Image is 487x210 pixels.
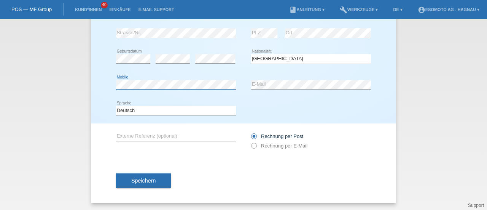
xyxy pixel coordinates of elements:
i: account_circle [418,6,425,14]
span: 40 [101,2,108,8]
a: account_circleEsomoto AG - Hagnau ▾ [414,7,483,12]
a: Kund*innen [71,7,105,12]
label: Rechnung per E-Mail [251,143,307,149]
a: Einkäufe [105,7,134,12]
input: Rechnung per E-Mail [251,143,256,152]
a: E-Mail Support [135,7,178,12]
button: Speichern [116,173,171,188]
a: Support [468,203,484,208]
i: build [340,6,347,14]
span: Speichern [131,178,156,184]
input: Rechnung per Post [251,133,256,143]
a: bookAnleitung ▾ [285,7,328,12]
a: POS — MF Group [11,6,52,12]
i: book [289,6,297,14]
a: DE ▾ [389,7,406,12]
a: buildWerkzeuge ▾ [336,7,382,12]
label: Rechnung per Post [251,133,303,139]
